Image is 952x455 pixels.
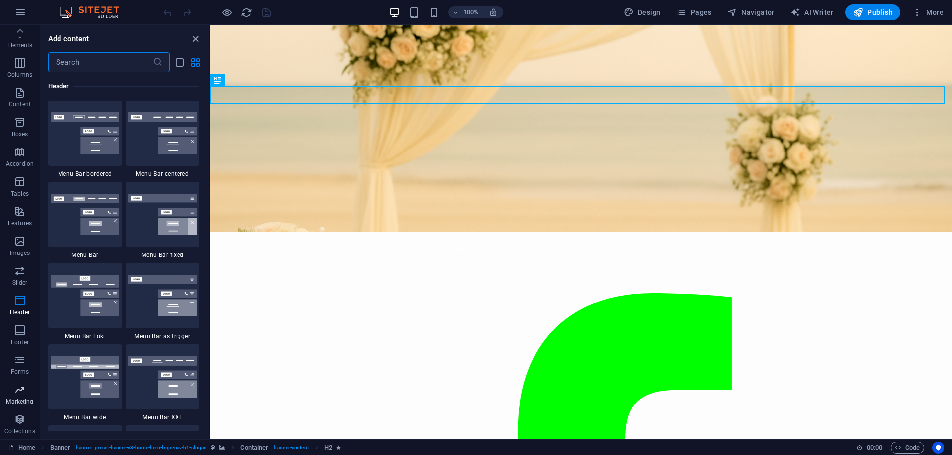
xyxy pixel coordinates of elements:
[932,442,944,454] button: Usercentrics
[48,344,122,421] div: Menu Bar wide
[6,398,33,405] p: Marketing
[221,6,233,18] button: Click here to leave preview mode and continue editing
[8,442,35,454] a: Click to cancel selection. Double-click to open Pages
[6,160,34,168] p: Accordion
[57,6,131,18] img: Editor Logo
[7,71,32,79] p: Columns
[126,344,200,421] div: Menu Bar XXL
[11,338,29,346] p: Footer
[48,80,199,92] h6: Header
[11,368,29,376] p: Forms
[620,4,665,20] button: Design
[126,251,200,259] span: Menu Bar fixed
[489,8,498,17] i: On resize automatically adjust zoom level to fit chosen device.
[48,182,122,259] div: Menu Bar
[8,219,32,227] p: Features
[128,112,197,154] img: menu-bar-centered.svg
[10,308,30,316] p: Header
[856,442,883,454] h6: Session time
[10,249,30,257] p: Images
[895,442,920,454] span: Code
[7,41,33,49] p: Elements
[11,190,29,198] p: Tables
[189,33,201,45] button: close panel
[448,6,483,18] button: 100%
[240,6,252,18] button: reload
[723,4,778,20] button: Navigator
[9,101,31,108] p: Content
[624,7,661,17] span: Design
[853,7,892,17] span: Publish
[48,52,153,72] input: Search
[324,442,332,454] span: Click to select. Double-click to edit
[51,194,119,235] img: menu-bar.svg
[74,442,207,454] span: . banner .preset-banner-v3-home-hero-logo-nav-h1-slogan
[874,444,875,451] span: :
[128,356,197,398] img: menu-bar-xxl.svg
[727,7,774,17] span: Navigator
[908,4,948,20] button: More
[241,7,252,18] i: Reload page
[891,442,924,454] button: Code
[48,413,122,421] span: Menu Bar wide
[4,427,35,435] p: Collections
[211,445,215,450] i: This element is a customizable preset
[126,182,200,259] div: Menu Bar fixed
[128,275,197,316] img: menu-bar-as-trigger.svg
[50,442,71,454] span: Click to select. Double-click to edit
[463,6,479,18] h6: 100%
[174,56,185,68] button: list-view
[272,442,308,454] span: . banner-content
[51,112,119,154] img: menu-bar-bordered.svg
[128,194,197,235] img: menu-bar-fixed.svg
[189,56,201,68] button: grid-view
[48,332,122,340] span: Menu Bar Loki
[845,4,900,20] button: Publish
[48,170,122,178] span: Menu Bar bordered
[786,4,837,20] button: AI Writer
[48,101,122,178] div: Menu Bar bordered
[48,263,122,340] div: Menu Bar Loki
[672,4,715,20] button: Pages
[50,442,341,454] nav: breadcrumb
[912,7,944,17] span: More
[48,33,89,45] h6: Add content
[48,251,122,259] span: Menu Bar
[620,4,665,20] div: Design (Ctrl+Alt+Y)
[219,445,225,450] i: This element contains a background
[126,170,200,178] span: Menu Bar centered
[12,279,28,287] p: Slider
[126,263,200,340] div: Menu Bar as trigger
[867,442,882,454] span: 00 00
[790,7,833,17] span: AI Writer
[676,7,711,17] span: Pages
[336,445,341,450] i: Element contains an animation
[126,332,200,340] span: Menu Bar as trigger
[12,130,28,138] p: Boxes
[126,101,200,178] div: Menu Bar centered
[51,275,119,316] img: menu-bar-loki.svg
[240,442,268,454] span: Click to select. Double-click to edit
[51,356,119,398] img: menu-bar-wide.svg
[126,413,200,421] span: Menu Bar XXL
